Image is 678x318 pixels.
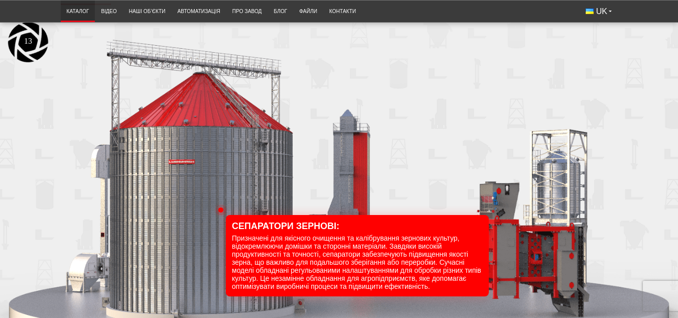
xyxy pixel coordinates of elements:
[8,23,48,32] center: 13
[95,3,122,20] a: Відео
[323,3,362,20] a: Контакти
[61,3,95,20] a: Каталог
[268,3,294,20] a: Блог
[226,3,268,20] a: Про завод
[293,3,323,20] a: Файли
[580,3,618,20] button: UK
[586,9,594,14] img: Українська
[172,3,226,20] a: Автоматизація
[596,6,607,17] span: UK
[123,3,172,20] a: Наші об’єкти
